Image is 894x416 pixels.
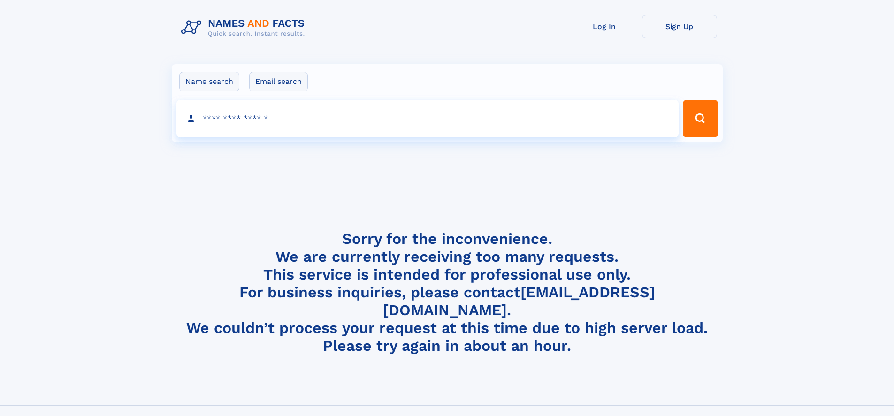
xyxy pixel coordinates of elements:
[683,100,718,137] button: Search Button
[177,15,313,40] img: Logo Names and Facts
[177,230,717,355] h4: Sorry for the inconvenience. We are currently receiving too many requests. This service is intend...
[176,100,679,137] input: search input
[642,15,717,38] a: Sign Up
[383,283,655,319] a: [EMAIL_ADDRESS][DOMAIN_NAME]
[249,72,308,91] label: Email search
[179,72,239,91] label: Name search
[567,15,642,38] a: Log In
